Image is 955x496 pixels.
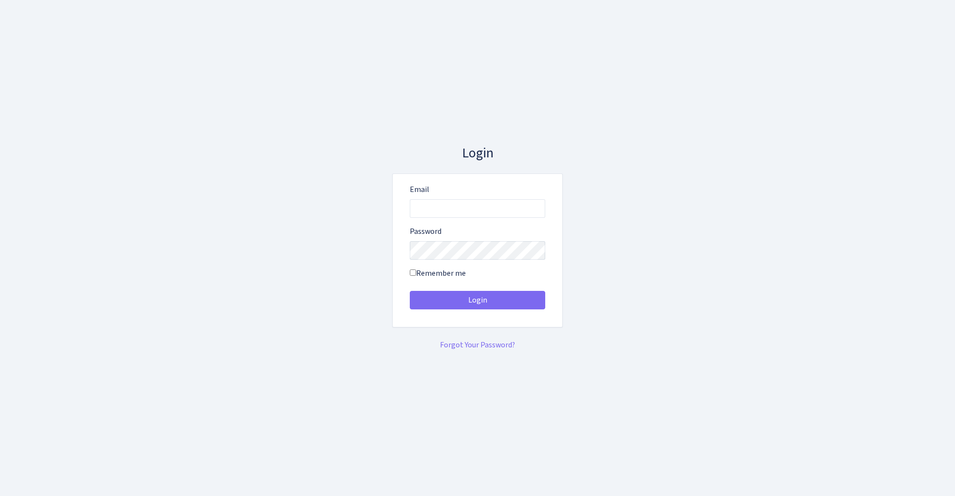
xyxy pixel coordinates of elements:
[410,269,416,276] input: Remember me
[410,291,545,309] button: Login
[410,267,466,279] label: Remember me
[440,340,515,350] a: Forgot Your Password?
[410,226,441,237] label: Password
[392,145,563,162] h3: Login
[410,184,429,195] label: Email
